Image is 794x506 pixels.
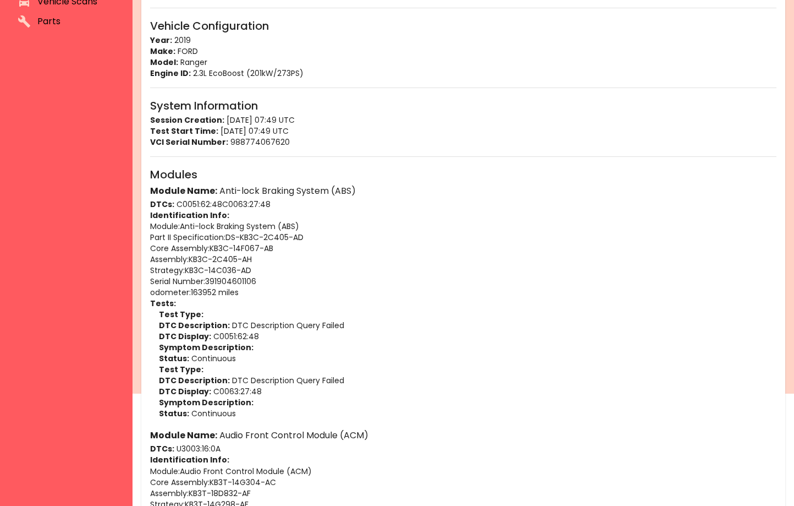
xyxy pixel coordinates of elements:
[150,68,191,79] strong: Engine ID:
[150,477,776,488] p: Core Assembly : KB3T-14G304-AC
[150,221,776,232] p: Module : Anti-lock Braking System (ABS)
[150,199,776,210] p: C0051:62:48 C0063:27:48
[150,265,776,276] p: Strategy : KB3C-14C036-AD
[150,68,776,79] p: 2.3L EcoBoost (201kW/273PS)
[150,137,776,148] p: 988774067620
[150,232,776,243] p: Part II Specification : DS-KB3C-2C405-AD
[150,166,776,183] h6: Modules
[159,386,776,397] p: C0063:27:48
[150,57,178,68] strong: Model:
[150,276,776,287] p: Serial Number : 391904601106
[150,183,776,199] h6: Anti-lock Braking System (ABS)
[150,97,776,115] h6: System Information
[150,46,776,57] p: FORD
[150,429,217,442] strong: Module Name:
[159,320,230,331] strong: DTC Description:
[150,35,776,46] p: 2019
[150,35,172,46] strong: Year:
[150,488,776,499] p: Assembly : KB3T-18D832-AF
[37,15,115,28] span: Parts
[150,126,218,137] strong: Test Start Time:
[150,243,776,254] p: Core Assembly : KB3C-14F067-AB
[159,342,253,353] strong: Symptom Description:
[159,386,211,397] strong: DTC Display:
[150,115,776,126] p: [DATE] 07:49 UTC
[150,298,176,309] strong: Tests:
[150,137,228,148] strong: VCI Serial Number:
[150,443,776,454] p: U3003:16:0A
[159,353,189,364] strong: Status:
[150,57,776,68] p: Ranger
[150,115,224,126] strong: Session Creation:
[159,320,776,331] p: DTC Description Query Failed
[150,466,776,477] p: Module : Audio Front Control Module (ACM)
[150,254,776,265] p: Assembly : KB3C-2C405-AH
[159,364,203,375] strong: Test Type:
[150,454,229,465] strong: Identification Info:
[150,210,229,221] strong: Identification Info:
[159,353,776,364] p: Continuous
[150,199,174,210] strong: DTCs:
[159,331,776,342] p: C0051:62:48
[150,126,776,137] p: [DATE] 07:49 UTC
[150,17,776,35] h6: Vehicle Configuration
[159,408,189,419] strong: Status:
[159,375,230,386] strong: DTC Description:
[159,397,253,408] strong: Symptom Description:
[159,309,203,320] strong: Test Type:
[159,375,776,386] p: DTC Description Query Failed
[150,46,175,57] strong: Make:
[150,287,776,298] p: odometer : 163952 miles
[150,184,217,197] strong: Module Name:
[150,428,776,443] h6: Audio Front Control Module (ACM)
[150,443,174,454] strong: DTCs:
[159,408,776,419] p: Continuous
[159,331,211,342] strong: DTC Display:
